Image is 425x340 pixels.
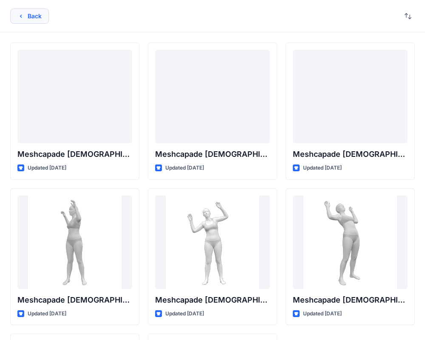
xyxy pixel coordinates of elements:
[155,50,270,143] a: Meshcapade Male Bend Side To Side Animation
[28,164,66,173] p: Updated [DATE]
[10,8,49,24] button: Back
[17,50,132,143] a: Meshcapade Male Stretch Side To Side Animation
[293,294,408,306] p: Meshcapade [DEMOGRAPHIC_DATA] Bend Forward to Back Animation
[293,195,408,289] a: Meshcapade Female Bend Forward to Back Animation
[293,50,408,143] a: Meshcapade Male Bend Forward To Back Animation
[17,294,132,306] p: Meshcapade [DEMOGRAPHIC_DATA] Stretch Side To Side Animation
[17,195,132,289] a: Meshcapade Female Stretch Side To Side Animation
[293,148,408,160] p: Meshcapade [DEMOGRAPHIC_DATA] Bend Forward To Back Animation
[28,309,66,318] p: Updated [DATE]
[155,294,270,306] p: Meshcapade [DEMOGRAPHIC_DATA] Bend Side to Side Animation
[155,195,270,289] a: Meshcapade Female Bend Side to Side Animation
[303,309,342,318] p: Updated [DATE]
[17,148,132,160] p: Meshcapade [DEMOGRAPHIC_DATA] Stretch Side To Side Animation
[165,164,204,173] p: Updated [DATE]
[155,148,270,160] p: Meshcapade [DEMOGRAPHIC_DATA] Bend Side To Side Animation
[165,309,204,318] p: Updated [DATE]
[303,164,342,173] p: Updated [DATE]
